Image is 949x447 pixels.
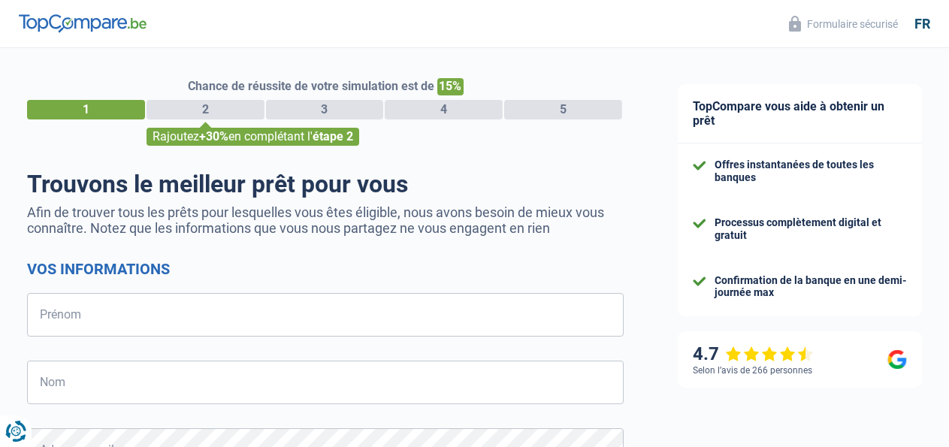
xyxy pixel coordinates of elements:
span: étape 2 [313,129,353,143]
div: 1 [27,100,145,119]
div: Offres instantanées de toutes les banques [715,159,907,184]
div: fr [914,16,930,32]
span: 15% [437,78,464,95]
div: 5 [504,100,622,119]
p: Afin de trouver tous les prêts pour lesquelles vous êtes éligible, nous avons besoin de mieux vou... [27,204,624,236]
img: TopCompare Logo [19,14,147,32]
div: Rajoutez en complétant l' [147,128,359,146]
button: Formulaire sécurisé [780,11,907,36]
div: TopCompare vous aide à obtenir un prêt [678,84,922,143]
span: +30% [199,129,228,143]
h2: Vos informations [27,260,624,278]
div: 4.7 [693,343,814,365]
div: Confirmation de la banque en une demi-journée max [715,274,907,300]
div: 4 [385,100,503,119]
span: Chance de réussite de votre simulation est de [188,79,434,93]
div: 3 [266,100,384,119]
h1: Trouvons le meilleur prêt pour vous [27,170,624,198]
div: Selon l’avis de 266 personnes [693,365,812,376]
div: 2 [147,100,264,119]
div: Processus complètement digital et gratuit [715,216,907,242]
